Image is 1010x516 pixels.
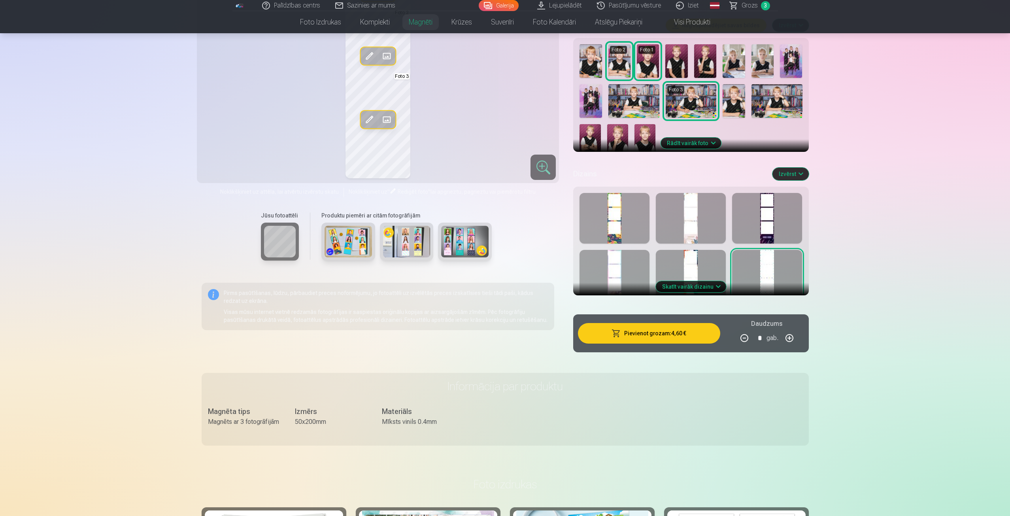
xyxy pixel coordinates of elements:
span: Noklikšķiniet uz attēla, lai atvērtu izvērstu skatu [220,188,339,196]
div: Mīksts vinils 0.4mm [382,417,453,427]
a: Foto kalendāri [523,11,585,33]
span: 3 [761,1,770,10]
a: Suvenīri [481,11,523,33]
span: lai apgrieztu, pagrieztu vai piemērotu filtru [430,189,536,195]
p: Pirms pasūtīšanas, lūdzu, pārbaudiet preces noformējumu, jo fotoattēli uz izvēlētās preces izskat... [224,289,548,305]
a: Krūzes [442,11,481,33]
h5: Dizains [573,168,766,180]
div: gab. [766,329,778,348]
a: Atslēgu piekariņi [585,11,652,33]
span: " [387,189,390,195]
h3: Foto izdrukas [208,477,802,491]
span: Noklikšķiniet uz [349,189,387,195]
h3: Informācija par produktu [208,379,802,393]
h5: Daudzums [751,319,782,329]
button: Rādīt vairāk foto [661,138,721,149]
p: Visas mūsu internet vietnē redzamās fotogrāfijas ir saspiestas oriģinālu kopijas ar aizsargājošām... [224,308,548,324]
div: Magnēts ar 3 fotogrāfijām [208,417,279,427]
span: Grozs [742,1,758,10]
button: Skatīt vairāk dizainu [656,281,726,292]
div: Materiāls [382,406,453,417]
h6: Jūsu fotoattēli [261,212,299,219]
a: Visi produkti [652,11,720,33]
a: Magnēti [399,11,442,33]
div: 50x200mm [295,417,366,427]
a: Foto izdrukas [291,11,351,33]
div: Foto 1 [638,46,655,54]
div: Foto 2 [610,46,627,54]
img: /fa1 [236,3,244,8]
div: Izmērs [295,406,366,417]
div: Foto 3 [667,86,684,94]
button: Izvērst [772,168,809,180]
button: Pievienot grozam:4,60 € [578,323,720,344]
div: Magnēta tips [208,406,279,417]
a: Komplekti [351,11,399,33]
span: Rediģēt foto [398,189,428,195]
span: " [428,189,430,195]
h6: Produktu piemēri ar citām fotogrāfijām [318,212,495,219]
